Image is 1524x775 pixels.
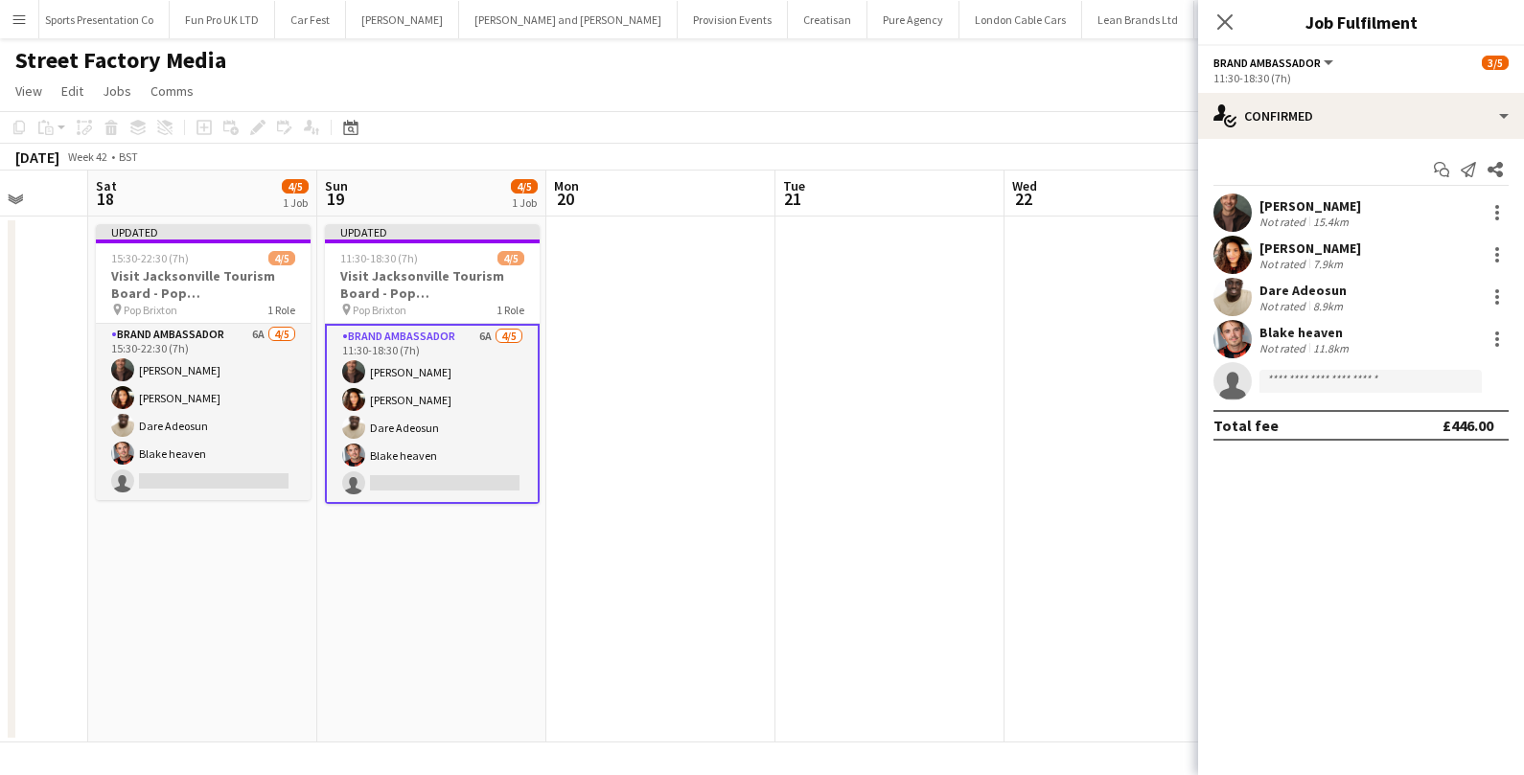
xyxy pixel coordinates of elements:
[15,46,226,75] h1: Street Factory Media
[30,1,170,38] button: Sports Presentation Co
[1443,416,1493,435] div: £446.00
[268,251,295,265] span: 4/5
[54,79,91,103] a: Edit
[1259,215,1309,229] div: Not rated
[325,267,540,302] h3: Visit Jacksonville Tourism Board - Pop [GEOGRAPHIC_DATA]
[511,179,538,194] span: 4/5
[124,303,177,317] span: Pop Brixton
[459,1,678,38] button: [PERSON_NAME] and [PERSON_NAME]
[1213,71,1509,85] div: 11:30-18:30 (7h)
[1198,93,1524,139] div: Confirmed
[551,188,579,210] span: 20
[96,224,311,239] div: Updated
[1259,197,1361,215] div: [PERSON_NAME]
[325,324,540,504] app-card-role: Brand Ambassador6A4/511:30-18:30 (7h)[PERSON_NAME][PERSON_NAME]Dare AdeosunBlake heaven
[267,303,295,317] span: 1 Role
[1012,177,1037,194] span: Wed
[63,149,111,164] span: Week 42
[15,82,42,100] span: View
[1194,1,1310,38] button: Brand Revolution
[1259,299,1309,313] div: Not rated
[1259,341,1309,355] div: Not rated
[1259,257,1309,271] div: Not rated
[788,1,867,38] button: Creatisan
[96,177,117,194] span: Sat
[96,267,311,302] h3: Visit Jacksonville Tourism Board - Pop [GEOGRAPHIC_DATA]
[497,251,524,265] span: 4/5
[96,224,311,500] app-job-card: Updated15:30-22:30 (7h)4/5Visit Jacksonville Tourism Board - Pop [GEOGRAPHIC_DATA] Pop Brixton1 R...
[1309,215,1352,229] div: 15.4km
[1259,324,1352,341] div: Blake heaven
[1259,282,1347,299] div: Dare Adeosun
[325,224,540,504] app-job-card: Updated11:30-18:30 (7h)4/5Visit Jacksonville Tourism Board - Pop [GEOGRAPHIC_DATA] Pop Brixton1 R...
[1482,56,1509,70] span: 3/5
[346,1,459,38] button: [PERSON_NAME]
[512,195,537,210] div: 1 Job
[95,79,139,103] a: Jobs
[283,195,308,210] div: 1 Job
[1213,56,1321,70] span: Brand Ambassador
[143,79,201,103] a: Comms
[867,1,959,38] button: Pure Agency
[8,79,50,103] a: View
[282,179,309,194] span: 4/5
[496,303,524,317] span: 1 Role
[275,1,346,38] button: Car Fest
[783,177,805,194] span: Tue
[1309,257,1347,271] div: 7.9km
[93,188,117,210] span: 18
[111,251,189,265] span: 15:30-22:30 (7h)
[322,188,348,210] span: 19
[678,1,788,38] button: Provision Events
[15,148,59,167] div: [DATE]
[959,1,1082,38] button: London Cable Cars
[340,251,418,265] span: 11:30-18:30 (7h)
[325,224,540,239] div: Updated
[325,177,348,194] span: Sun
[119,149,138,164] div: BST
[61,82,83,100] span: Edit
[554,177,579,194] span: Mon
[1213,56,1336,70] button: Brand Ambassador
[353,303,406,317] span: Pop Brixton
[1213,416,1279,435] div: Total fee
[1198,10,1524,34] h3: Job Fulfilment
[1259,239,1361,257] div: [PERSON_NAME]
[780,188,805,210] span: 21
[1082,1,1194,38] button: Lean Brands Ltd
[1309,299,1347,313] div: 8.9km
[1009,188,1037,210] span: 22
[103,82,131,100] span: Jobs
[170,1,275,38] button: Fun Pro UK LTD
[1309,341,1352,355] div: 11.8km
[150,82,194,100] span: Comms
[96,324,311,500] app-card-role: Brand Ambassador6A4/515:30-22:30 (7h)[PERSON_NAME][PERSON_NAME]Dare AdeosunBlake heaven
